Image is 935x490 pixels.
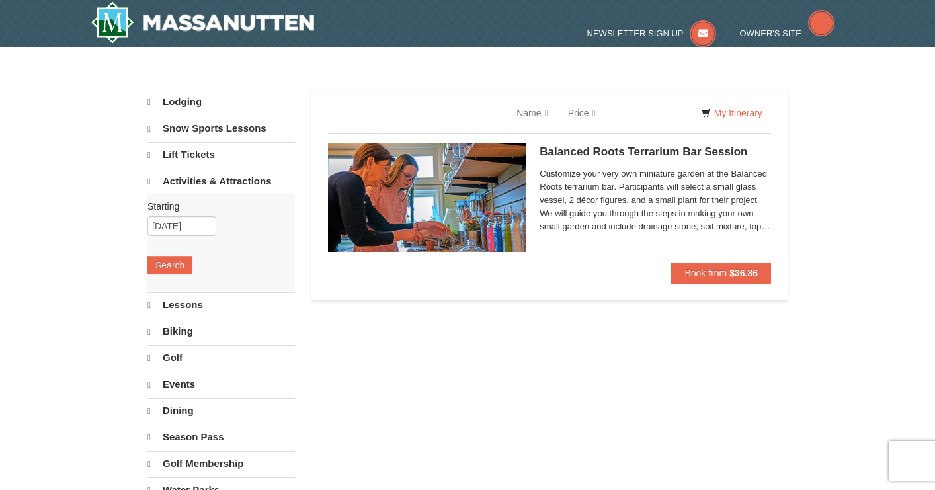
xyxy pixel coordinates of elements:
h5: Balanced Roots Terrarium Bar Session [540,145,771,159]
a: My Itinerary [693,103,778,123]
button: Search [147,256,192,274]
a: Activities & Attractions [147,169,295,194]
img: Massanutten Resort Logo [91,1,314,44]
a: Golf [147,345,295,370]
a: Events [147,372,295,397]
a: Lessons [147,292,295,317]
label: Starting [147,200,285,213]
a: Dining [147,398,295,423]
a: Snow Sports Lessons [147,116,295,141]
a: Newsletter Sign Up [587,28,717,38]
a: Biking [147,319,295,344]
a: Owner's Site [740,28,835,38]
a: Season Pass [147,425,295,450]
a: Lift Tickets [147,142,295,167]
a: Price [558,100,606,126]
a: Massanutten Resort [91,1,314,44]
button: Book from $36.86 [671,263,771,284]
a: Name [507,100,557,126]
a: Golf Membership [147,451,295,476]
img: 18871151-30-393e4332.jpg [328,143,526,252]
span: Customize your very own miniature garden at the Balanced Roots terrarium bar. Participants will s... [540,167,771,233]
span: Newsletter Sign Up [587,28,684,38]
strong: $36.86 [729,268,758,278]
a: Lodging [147,90,295,114]
span: Book from [684,268,727,278]
span: Owner's Site [740,28,802,38]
